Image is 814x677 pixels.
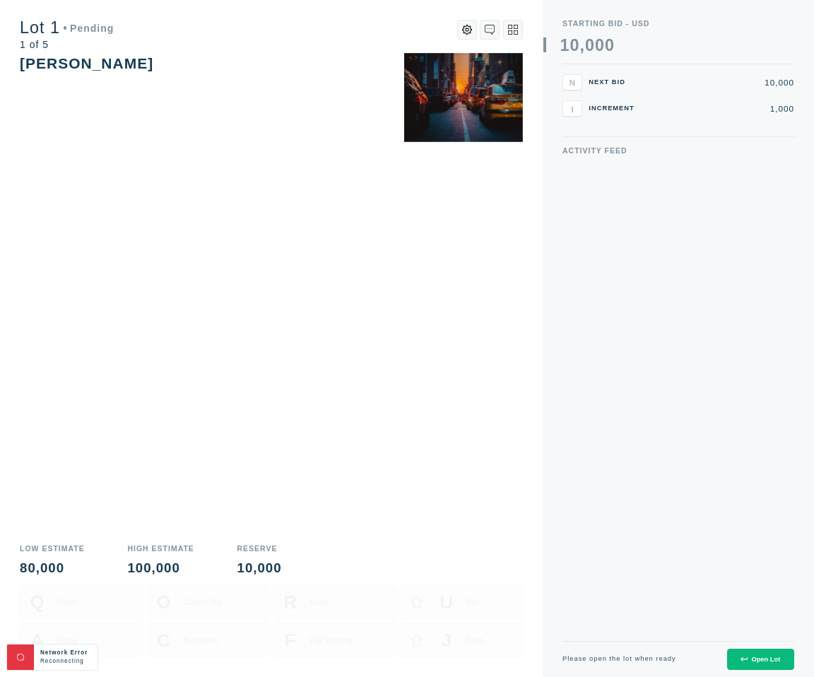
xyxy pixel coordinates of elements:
[589,105,638,112] div: Increment
[645,78,794,87] div: 10,000
[20,562,85,575] div: 80,000
[571,104,573,113] span: I
[20,20,114,36] div: Lot 1
[20,545,85,553] div: Low Estimate
[562,147,794,155] div: Activity Feed
[645,105,794,113] div: 1,000
[20,40,114,49] div: 1 of 5
[237,562,282,575] div: 10,000
[570,78,575,87] span: N
[741,656,780,663] div: Open Lot
[589,79,638,86] div: Next Bid
[127,562,194,575] div: 100,000
[595,37,605,54] div: 0
[562,100,582,117] button: I
[237,545,282,553] div: Reserve
[560,37,570,54] div: 1
[64,23,114,33] div: Pending
[570,37,579,54] div: 0
[40,657,91,666] div: Reconnecting
[562,656,676,662] div: Please open the lot when ready
[605,37,615,54] div: 0
[727,649,794,671] button: Open Lot
[562,74,582,90] button: N
[20,55,153,71] div: [PERSON_NAME]
[562,20,794,28] div: Starting Bid - USD
[579,37,584,202] div: ,
[40,649,91,657] div: Network Error
[127,545,194,553] div: High Estimate
[585,37,595,54] div: 0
